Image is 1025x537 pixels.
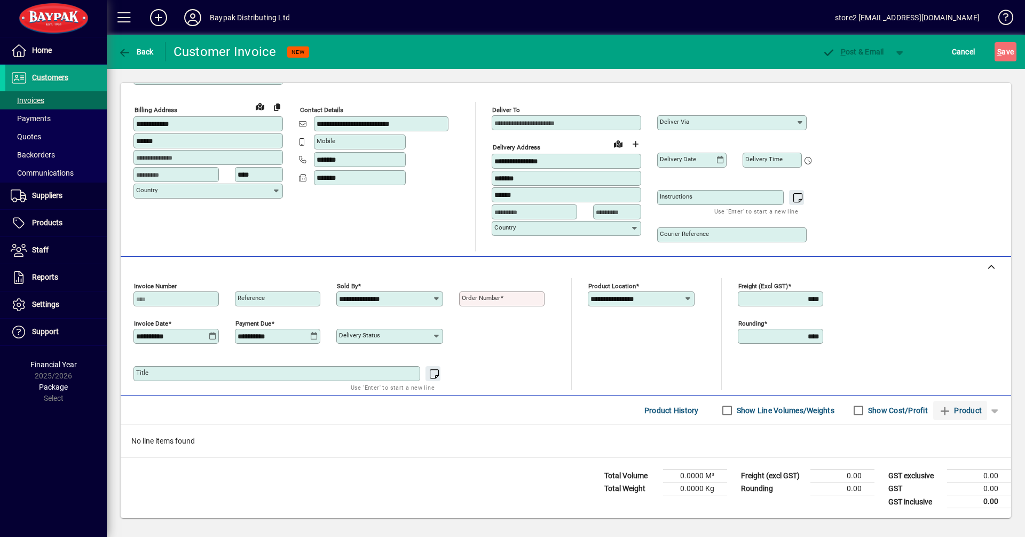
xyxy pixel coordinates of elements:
mat-label: Invoice date [134,320,168,327]
td: Total Volume [599,470,663,483]
button: Product [933,401,987,420]
span: NEW [291,49,305,56]
button: Product History [640,401,703,420]
button: Copy to Delivery address [269,98,286,115]
td: 0.00 [810,470,874,483]
span: Support [32,327,59,336]
span: ost & Email [822,48,884,56]
a: Suppliers [5,183,107,209]
mat-label: Delivery time [745,155,783,163]
td: 0.00 [810,483,874,495]
div: No line items found [121,425,1011,457]
div: Customer Invoice [174,43,277,60]
button: Back [115,42,156,61]
span: Staff [32,246,49,254]
td: Rounding [736,483,810,495]
td: 0.00 [947,495,1011,509]
mat-hint: Use 'Enter' to start a new line [714,205,798,217]
span: Product History [644,402,699,419]
mat-label: Country [494,224,516,231]
a: Settings [5,291,107,318]
button: Choose address [627,136,644,153]
mat-label: Payment due [235,320,271,327]
a: Knowledge Base [990,2,1012,37]
button: Profile [176,8,210,27]
mat-label: Country [136,186,157,194]
span: Product [939,402,982,419]
span: Products [32,218,62,227]
label: Show Cost/Profit [866,405,928,416]
mat-label: Title [136,369,148,376]
span: Customers [32,73,68,82]
button: Save [995,42,1016,61]
button: Add [141,8,176,27]
mat-label: Mobile [317,137,335,145]
mat-label: Rounding [738,320,764,327]
span: Settings [32,300,59,309]
app-page-header-button: Back [107,42,165,61]
td: 0.00 [947,470,1011,483]
td: Freight (excl GST) [736,470,810,483]
a: Reports [5,264,107,291]
mat-label: Freight (excl GST) [738,282,788,290]
mat-label: Delivery date [660,155,696,163]
mat-label: Sold by [337,282,358,290]
span: Cancel [952,43,975,60]
a: Products [5,210,107,236]
span: Communications [11,169,74,177]
span: Suppliers [32,191,62,200]
mat-label: Delivery status [339,331,380,339]
mat-label: Instructions [660,193,692,200]
span: Back [118,48,154,56]
span: Payments [11,114,51,123]
a: Invoices [5,91,107,109]
a: Backorders [5,146,107,164]
mat-label: Reference [238,294,265,302]
td: 0.0000 Kg [663,483,727,495]
td: GST [883,483,947,495]
a: Support [5,319,107,345]
mat-label: Deliver To [492,106,520,114]
button: Post & Email [817,42,889,61]
td: GST exclusive [883,470,947,483]
span: Quotes [11,132,41,141]
mat-label: Courier Reference [660,230,709,238]
span: Invoices [11,96,44,105]
mat-label: Invoice number [134,282,177,290]
mat-label: Order number [462,294,500,302]
td: 0.00 [947,483,1011,495]
a: View on map [251,98,269,115]
span: Reports [32,273,58,281]
td: Total Weight [599,483,663,495]
mat-hint: Use 'Enter' to start a new line [351,381,435,393]
span: Package [39,383,68,391]
span: S [997,48,1002,56]
button: Cancel [949,42,978,61]
td: GST inclusive [883,495,947,509]
a: Communications [5,164,107,182]
a: Payments [5,109,107,128]
span: ave [997,43,1014,60]
span: Home [32,46,52,54]
span: Financial Year [30,360,77,369]
span: Backorders [11,151,55,159]
mat-label: Product location [588,282,636,290]
mat-label: Deliver via [660,118,689,125]
a: Quotes [5,128,107,146]
td: 0.0000 M³ [663,470,727,483]
div: Baypak Distributing Ltd [210,9,290,26]
label: Show Line Volumes/Weights [735,405,834,416]
div: store2 [EMAIL_ADDRESS][DOMAIN_NAME] [835,9,980,26]
span: P [841,48,846,56]
a: Home [5,37,107,64]
a: View on map [610,135,627,152]
a: Staff [5,237,107,264]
